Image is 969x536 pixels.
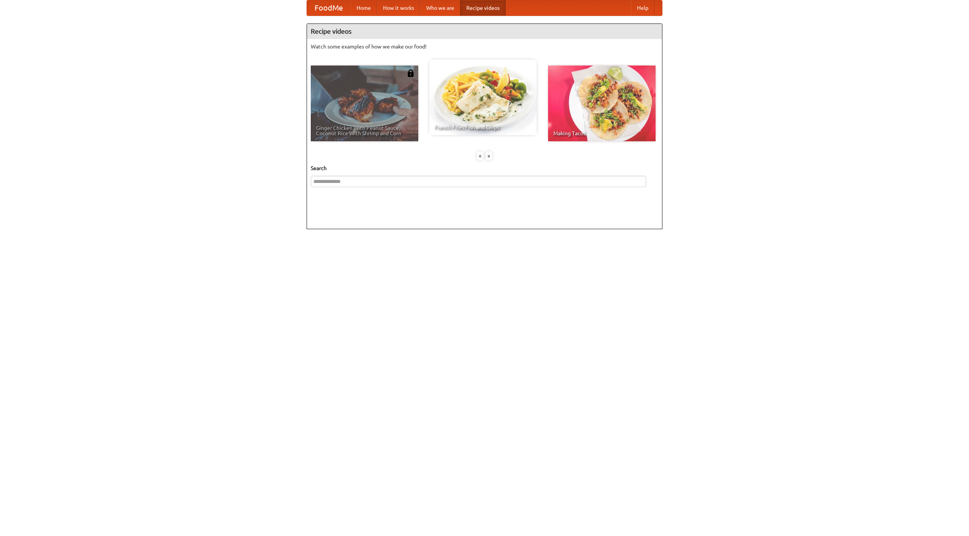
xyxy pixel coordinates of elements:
div: » [486,151,492,161]
a: Recipe videos [460,0,506,16]
span: French Fries Fish and Chips [435,125,531,130]
a: How it works [377,0,420,16]
a: Who we are [420,0,460,16]
a: FoodMe [307,0,351,16]
h5: Search [311,164,658,172]
a: Making Tacos [548,66,656,141]
a: French Fries Fish and Chips [429,59,537,135]
span: Making Tacos [553,131,650,136]
h4: Recipe videos [307,24,662,39]
a: Help [631,0,654,16]
p: Watch some examples of how we make our food! [311,43,658,50]
img: 483408.png [407,69,414,77]
div: « [477,151,483,161]
a: Home [351,0,377,16]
